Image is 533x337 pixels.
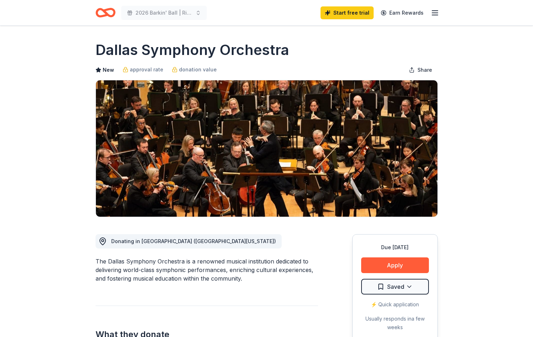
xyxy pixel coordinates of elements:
div: Usually responds in a few weeks [361,315,429,332]
span: donation value [179,65,217,74]
button: Apply [361,257,429,273]
div: ⚡️ Quick application [361,300,429,309]
img: Image for Dallas Symphony Orchestra [96,80,437,217]
span: Share [417,66,432,74]
span: Donating in [GEOGRAPHIC_DATA] ([GEOGRAPHIC_DATA][US_STATE]) [111,238,276,244]
h1: Dallas Symphony Orchestra [96,40,289,60]
span: Saved [387,282,404,291]
button: Share [403,63,438,77]
a: Start free trial [321,6,374,19]
button: Saved [361,279,429,295]
span: 2026 Barkin' Ball | Rio [DATE] [135,9,193,17]
a: approval rate [123,65,163,74]
a: donation value [172,65,217,74]
a: Home [96,4,116,21]
a: Earn Rewards [376,6,428,19]
div: The Dallas Symphony Orchestra is a renowned musical institution dedicated to delivering world-cla... [96,257,318,283]
span: New [103,66,114,74]
div: Due [DATE] [361,243,429,252]
span: approval rate [130,65,163,74]
button: 2026 Barkin' Ball | Rio [DATE] [121,6,207,20]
